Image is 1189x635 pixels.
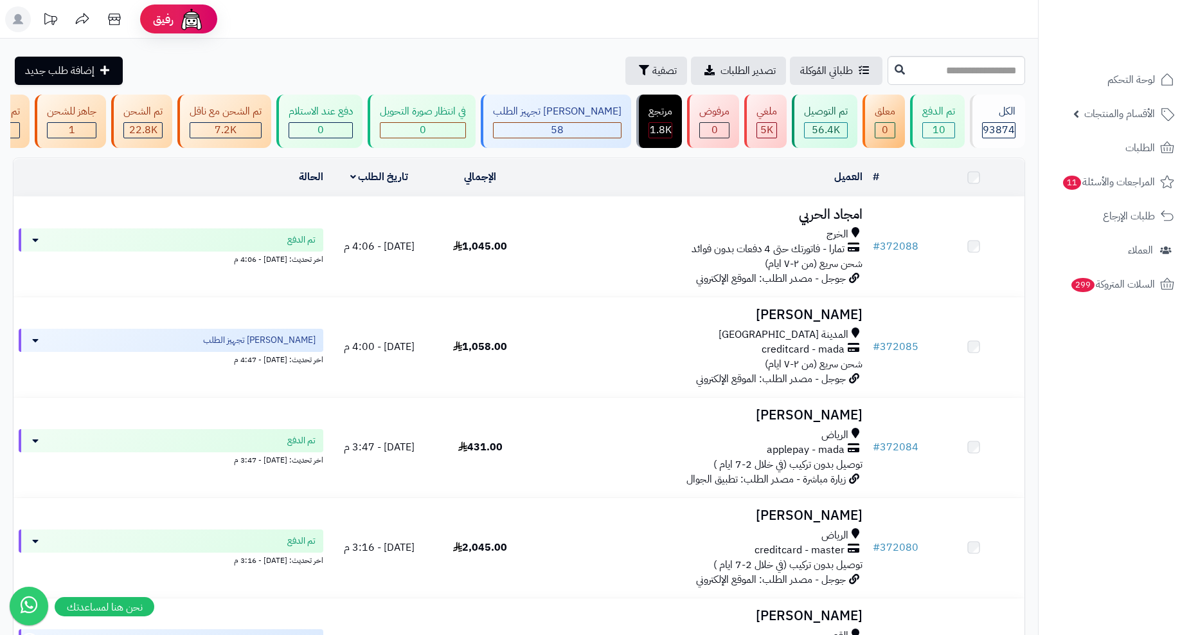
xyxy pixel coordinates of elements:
[875,104,895,119] div: معلق
[756,104,777,119] div: ملغي
[700,123,729,138] div: 0
[458,439,503,455] span: 431.00
[686,472,846,487] span: زيارة مباشرة - مصدر الطلب: تطبيق الجوال
[380,123,465,138] div: 0
[344,339,415,354] span: [DATE] - 4:00 م
[109,95,175,148] a: تم الشحن 22.8K
[203,334,316,347] span: [PERSON_NAME] تجهيز الطلب
[873,339,880,354] span: #
[634,95,684,148] a: مرتجع 1.8K
[464,169,496,185] a: الإجمالي
[1103,207,1155,225] span: طلبات الإرجاع
[32,95,109,148] a: جاهز للشحن 1
[873,439,918,455] a: #372084
[1062,173,1155,191] span: المراجعات والأسئلة
[873,540,918,555] a: #372080
[344,439,415,455] span: [DATE] - 3:47 م
[19,452,323,466] div: اخر تحديث: [DATE] - 3:47 م
[922,104,955,119] div: تم الدفع
[344,540,415,555] span: [DATE] - 3:16 م
[713,557,863,573] span: توصيل بدون تركيب (في خلال 2-7 ايام )
[760,122,773,138] span: 5K
[827,227,848,242] span: الخرج
[1063,176,1081,190] span: 11
[923,123,954,138] div: 10
[287,535,316,548] span: تم الدفع
[699,104,729,119] div: مرفوض
[692,242,845,257] span: تمارا - فاتورتك حتى 4 دفعات بدون فوائد
[1107,71,1155,89] span: لوحة التحكم
[19,252,323,265] div: اخر تحديث: [DATE] - 4:06 م
[696,572,846,587] span: جوجل - مصدر الطلب: الموقع الإلكتروني
[289,123,352,138] div: 0
[907,95,967,148] a: تم الدفع 10
[821,528,848,543] span: الرياض
[967,95,1028,148] a: الكل93874
[453,339,507,354] span: 1,058.00
[289,104,353,119] div: دفع عند الاستلام
[317,122,324,138] span: 0
[1046,167,1181,198] a: المراجعات والأسئلة11
[982,104,1015,119] div: الكل
[719,327,848,342] span: المدينة [GEOGRAPHIC_DATA]
[767,443,845,457] span: applepay - mada
[274,95,365,148] a: دفع عند الاستلام 0
[1046,201,1181,232] a: طلبات الإرجاع
[625,57,687,85] button: تصفية
[34,6,66,35] a: تحديثات المنصة
[933,122,945,138] span: 10
[124,123,162,138] div: 22769
[25,63,94,78] span: إضافة طلب جديد
[696,371,846,387] span: جوجل - مصدر الطلب: الموقع الإلكتروني
[153,12,174,27] span: رفيق
[287,234,316,246] span: تم الدفع
[344,239,415,254] span: [DATE] - 4:06 م
[380,104,466,119] div: في انتظار صورة التحويل
[536,609,863,623] h3: [PERSON_NAME]
[493,104,621,119] div: [PERSON_NAME] تجهيز الطلب
[873,540,880,555] span: #
[47,104,96,119] div: جاهز للشحن
[453,540,507,555] span: 2,045.00
[420,122,426,138] span: 0
[15,57,123,85] a: إضافة طلب جديد
[834,169,863,185] a: العميل
[1046,133,1181,163] a: الطلبات
[478,95,634,148] a: [PERSON_NAME] تجهيز الطلب 58
[365,95,478,148] a: في انتظار صورة التحويل 0
[48,123,96,138] div: 1
[1084,105,1155,123] span: الأقسام والمنتجات
[551,122,564,138] span: 58
[696,271,846,286] span: جوجل - مصدر الطلب: الموقع الإلكتروني
[711,122,718,138] span: 0
[765,356,863,372] span: شحن سريع (من ٢-٧ ايام)
[190,104,262,119] div: تم الشحن مع ناقل
[742,95,789,148] a: ملغي 5K
[190,123,261,138] div: 7223
[875,123,895,138] div: 0
[765,256,863,271] span: شحن سريع (من ٢-٧ ايام)
[350,169,409,185] a: تاريخ الطلب
[812,122,840,138] span: 56.4K
[804,104,848,119] div: تم التوصيل
[536,207,863,222] h3: امجاد الحربي
[873,339,918,354] a: #372085
[1128,241,1153,259] span: العملاء
[873,239,880,254] span: #
[453,239,507,254] span: 1,045.00
[19,553,323,566] div: اخر تحديث: [DATE] - 3:16 م
[790,57,882,85] a: طلباتي المُوكلة
[882,122,888,138] span: 0
[805,123,847,138] div: 56407
[691,57,786,85] a: تصدير الطلبات
[821,428,848,443] span: الرياض
[684,95,742,148] a: مرفوض 0
[650,122,672,138] span: 1.8K
[1125,139,1155,157] span: الطلبات
[494,123,621,138] div: 58
[757,123,776,138] div: 4950
[536,408,863,423] h3: [PERSON_NAME]
[873,439,880,455] span: #
[1071,278,1095,292] span: 299
[873,239,918,254] a: #372088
